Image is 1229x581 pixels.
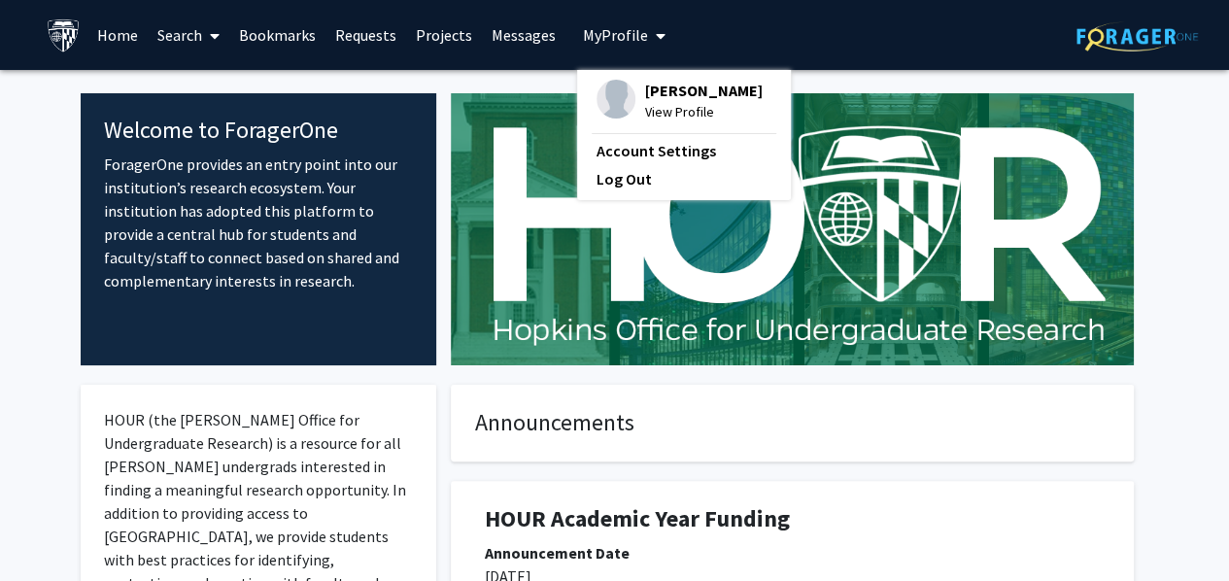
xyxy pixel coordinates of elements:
[583,25,648,45] span: My Profile
[645,101,763,122] span: View Profile
[406,1,482,69] a: Projects
[104,117,414,145] h4: Welcome to ForagerOne
[15,494,83,566] iframe: Chat
[47,18,81,52] img: Johns Hopkins University Logo
[482,1,565,69] a: Messages
[1076,21,1198,51] img: ForagerOne Logo
[645,80,763,101] span: [PERSON_NAME]
[597,167,771,190] a: Log Out
[597,80,763,122] div: Profile Picture[PERSON_NAME]View Profile
[597,139,771,162] a: Account Settings
[485,505,1100,533] h1: HOUR Academic Year Funding
[325,1,406,69] a: Requests
[597,80,635,119] img: Profile Picture
[475,409,1110,437] h4: Announcements
[485,541,1100,564] div: Announcement Date
[104,153,414,292] p: ForagerOne provides an entry point into our institution’s research ecosystem. Your institution ha...
[148,1,229,69] a: Search
[451,93,1134,365] img: Cover Image
[87,1,148,69] a: Home
[229,1,325,69] a: Bookmarks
